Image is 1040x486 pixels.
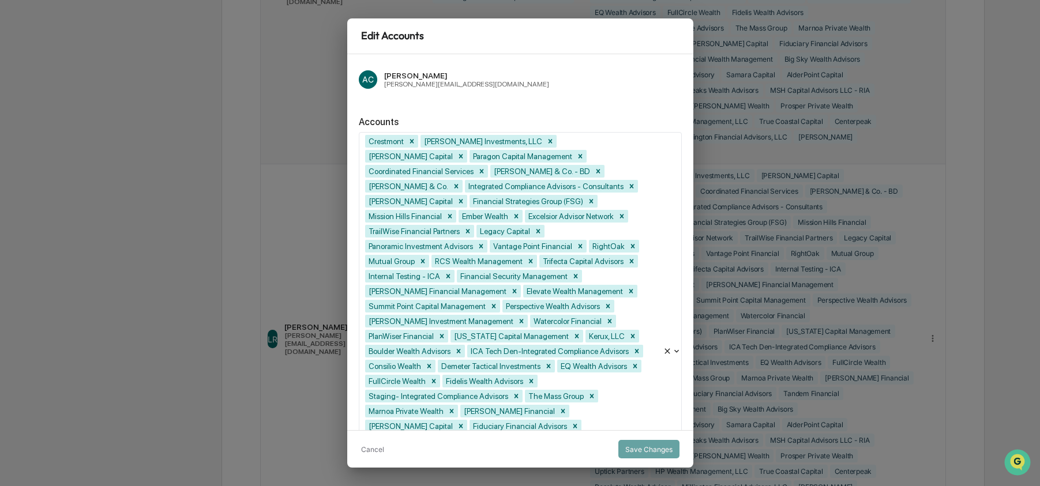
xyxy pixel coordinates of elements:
[416,255,429,268] div: Remove Mutual Group
[475,165,488,178] div: Remove Coordinated Financial Services
[523,285,625,297] div: Elevate Wealth Management
[12,88,32,109] img: 1746055101610-c473b297-6a78-478c-a979-82029cc54cd1
[427,375,440,387] div: Remove FullCircle Wealth
[574,240,587,253] div: Remove Vantage Point Financial
[585,390,598,402] div: Remove The Mass Group
[460,405,557,417] div: [PERSON_NAME] Financial
[359,116,682,127] div: Accounts
[574,150,587,163] div: Remove Paragon Capital Management
[470,420,569,432] div: Fiduciary Financial Advisors
[544,135,557,148] div: Remove Bruce G. Allen Investments, LLC
[347,18,693,54] h2: Edit Accounts
[542,360,555,372] div: Remove Demeter Tactical Investments
[7,163,77,183] a: 🔎Data Lookup
[81,195,140,204] a: Powered byPylon
[470,195,585,208] div: Financial Strategies Group (FSG)
[365,225,461,238] div: TrailWise Financial Partners
[365,330,435,342] div: PlanWiser Financial
[570,330,583,342] div: Remove Colorado Capital Management
[450,330,570,342] div: [US_STATE] Capital Management
[589,240,626,253] div: RightOak
[585,330,626,342] div: Kerux, LLC
[625,180,638,193] div: Remove Integrated Compliance Advisors - Consultants
[365,315,515,327] div: [PERSON_NAME] Investment Management
[467,345,630,357] div: ICA Tech Den-Integrated Compliance Advisors
[95,145,143,157] span: Attestations
[12,146,21,156] div: 🖐️
[39,100,146,109] div: We're available if you need us!
[515,315,528,327] div: Remove Marshall Investment Management
[455,420,467,432] div: Remove Callahan Capital
[365,150,455,163] div: [PERSON_NAME] Capital
[196,92,210,106] button: Start new chat
[455,195,467,208] div: Remove Cox Capital
[455,150,467,163] div: Remove J. Hagan Capital
[461,225,474,238] div: Remove TrailWise Financial Partners
[557,360,629,372] div: EQ Wealth Advisors
[384,71,549,80] div: [PERSON_NAME]
[7,141,79,161] a: 🖐️Preclearance
[365,375,427,387] div: FullCircle Wealth
[476,225,532,238] div: Legacy Capital
[384,80,549,88] div: [PERSON_NAME][EMAIL_ADDRESS][DOMAIN_NAME]
[490,165,592,178] div: [PERSON_NAME] & Co. - BD
[365,285,508,297] div: [PERSON_NAME] Financial Management
[431,255,524,268] div: RCS Wealth Management
[79,141,148,161] a: 🗄️Attestations
[490,240,574,253] div: Vantage Point Financial
[450,180,463,193] div: Remove M.S. Howells & Co.
[115,195,140,204] span: Pylon
[438,360,542,372] div: Demeter Tactical Investments
[1003,448,1034,479] iframe: Open customer support
[626,330,639,342] div: Remove Kerux, LLC
[452,345,465,357] div: Remove Boulder Wealth Advisors
[365,420,455,432] div: [PERSON_NAME] Capital
[459,210,510,223] div: Ember Wealth
[365,405,445,417] div: Marnoa Private Wealth
[12,168,21,178] div: 🔎
[532,225,545,238] div: Remove Legacy Capital
[365,195,455,208] div: [PERSON_NAME] Capital
[630,345,643,357] div: Remove ICA Tech Den-Integrated Compliance Advisors
[592,165,605,178] div: Remove M.S. Howells & Co. - BD
[23,145,74,157] span: Preclearance
[525,390,585,402] div: The Mass Group
[569,270,582,282] div: Remove Financial Security Management
[444,210,456,223] div: Remove Mission Hills Financial
[625,285,637,297] div: Remove Elevate Wealth Management
[365,300,487,312] div: Summit Point Capital Management
[629,360,641,372] div: Remove EQ Wealth Advisors
[365,165,475,178] div: Coordinated Financial Services
[457,270,569,282] div: Financial Security Management
[23,167,73,179] span: Data Lookup
[12,24,210,43] p: How can we help?
[530,315,603,327] div: Watercolor Financial
[557,405,569,417] div: Remove Rik Saylor Financial
[502,300,602,312] div: Perspective Wealth Advisors
[585,195,598,208] div: Remove Financial Strategies Group (FSG)
[442,375,525,387] div: Fidelis Wealth Advisors
[420,135,544,148] div: [PERSON_NAME] Investments, LLC
[524,255,537,268] div: Remove RCS Wealth Management
[625,255,638,268] div: Remove Trifecta Capital Advisors
[626,240,639,253] div: Remove RightOak
[362,74,374,84] span: AC
[569,420,581,432] div: Remove Fiduciary Financial Advisors
[365,135,406,148] div: Crestmont
[602,300,614,312] div: Remove Perspective Wealth Advisors
[406,135,418,148] div: Remove Crestmont
[615,210,628,223] div: Remove Excelsior Advisor Network
[510,210,523,223] div: Remove Ember Wealth
[365,210,444,223] div: Mission Hills Financial
[365,255,416,268] div: Mutual Group
[510,390,523,402] div: Remove Staging- Integrated Compliance Advisors
[365,360,423,372] div: Consilio Wealth
[365,390,510,402] div: Staging- Integrated Compliance Advisors
[435,330,448,342] div: Remove PlanWiser Financial
[508,285,521,297] div: Remove Fineberg Financial Management
[442,270,455,282] div: Remove Internal Testing - ICA
[365,270,442,282] div: Internal Testing - ICA
[365,240,475,253] div: Panoramic Investment Advisors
